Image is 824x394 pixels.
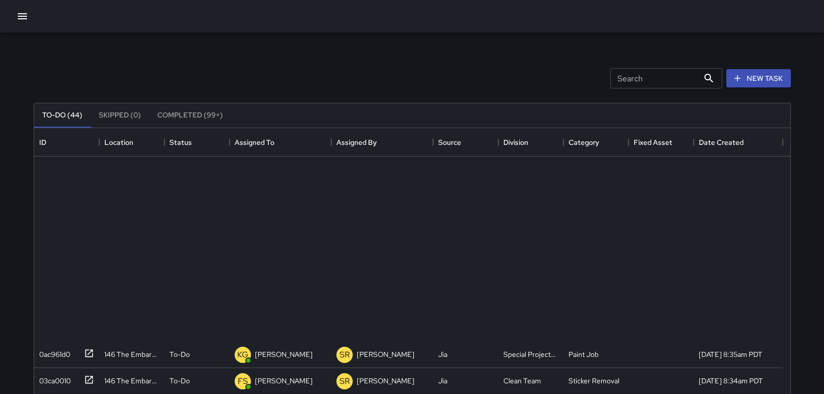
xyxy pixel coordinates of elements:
div: Assigned By [331,128,433,157]
p: SR [339,349,350,361]
div: Source [438,128,461,157]
p: To-Do [169,376,190,386]
p: FS [238,375,248,387]
div: 146 The Embarcadero [104,349,159,359]
div: Fixed Asset [629,128,694,157]
p: SR [339,375,350,387]
div: 0ac961d0 [35,345,70,359]
div: 9/18/2025, 8:34am PDT [699,376,763,386]
div: Sticker Removal [569,376,619,386]
button: To-Do (44) [34,103,91,128]
div: Special Projects Team [503,349,558,359]
div: Location [99,128,164,157]
p: [PERSON_NAME] [255,376,312,386]
p: [PERSON_NAME] [255,349,312,359]
div: Fixed Asset [634,128,672,157]
div: Assigned By [336,128,377,157]
div: ID [34,128,99,157]
button: New Task [726,69,791,88]
div: Category [569,128,599,157]
div: Status [164,128,230,157]
div: Assigned To [235,128,274,157]
div: Division [503,128,528,157]
div: Assigned To [230,128,331,157]
button: Skipped (0) [91,103,149,128]
p: To-Do [169,349,190,359]
p: [PERSON_NAME] [357,349,414,359]
div: Jia [438,349,447,359]
p: KG [237,349,248,361]
div: Date Created [694,128,783,157]
div: ID [39,128,46,157]
div: Division [498,128,563,157]
div: 03ca0010 [35,372,71,386]
div: Status [169,128,192,157]
div: Clean Team [503,376,541,386]
div: 9/18/2025, 8:35am PDT [699,349,762,359]
div: Source [433,128,498,157]
p: [PERSON_NAME] [357,376,414,386]
div: Location [104,128,133,157]
div: Jia [438,376,447,386]
div: 146 The Embarcadero [104,376,159,386]
div: Date Created [699,128,744,157]
div: Category [563,128,629,157]
div: Paint Job [569,349,599,359]
button: Completed (99+) [149,103,231,128]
